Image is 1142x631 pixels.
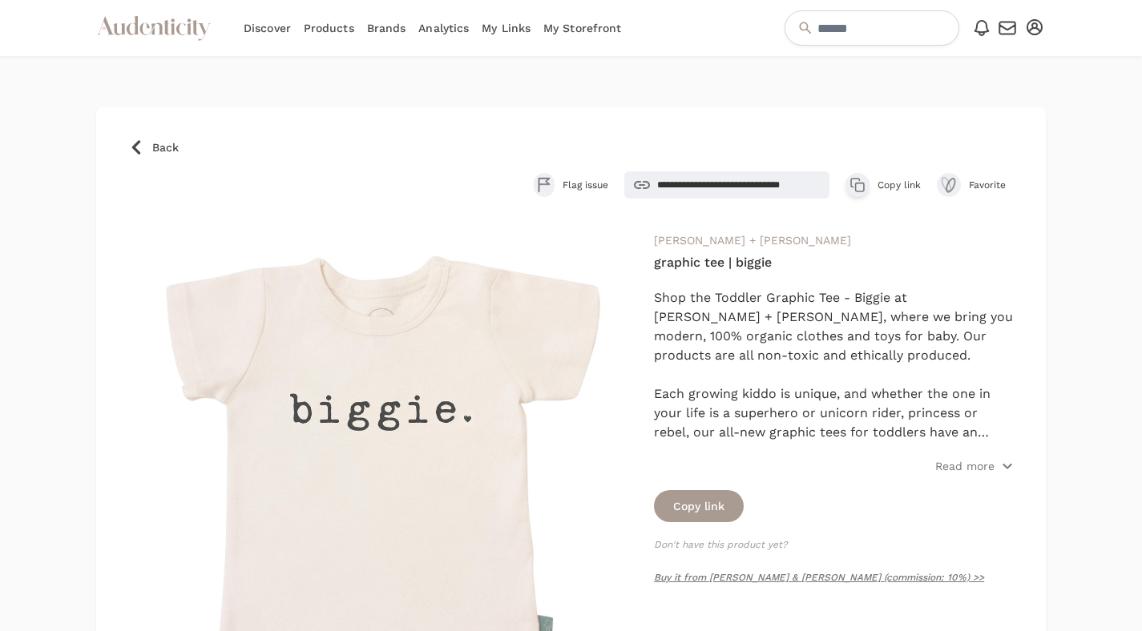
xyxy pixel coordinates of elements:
p: Read more [935,458,995,474]
button: Flag issue [534,173,608,197]
span: Favorite [969,179,1014,191]
span: Flag issue [563,179,608,191]
a: Buy it from [PERSON_NAME] & [PERSON_NAME] (commission: 10%) >> [654,572,984,583]
button: Copy link [845,173,921,197]
h4: graphic tee | biggie [654,253,1014,272]
a: Back [128,139,1014,155]
button: Favorite [937,173,1014,197]
span: Copy link [878,179,921,191]
span: Back [152,139,179,155]
a: [PERSON_NAME] + [PERSON_NAME] [654,234,851,247]
button: Copy link [654,490,744,522]
button: Read more [935,458,1014,474]
div: Shop the Toddler Graphic Tee - Biggie at [PERSON_NAME] + [PERSON_NAME], where we bring you modern... [654,288,1014,442]
p: Don't have this product yet? [654,538,1014,551]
